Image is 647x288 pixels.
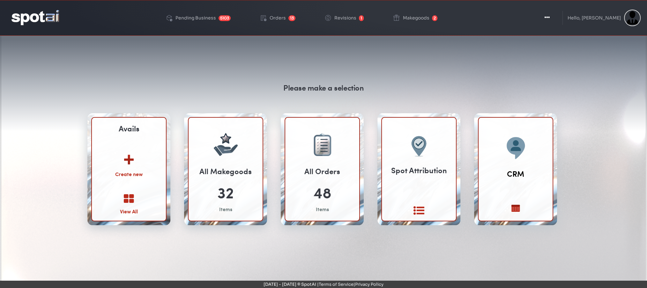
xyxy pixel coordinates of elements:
a: My Calendar [498,217,533,229]
img: vector-38.svg [317,138,319,140]
a: View All [120,194,138,215]
span: 13 [288,15,295,21]
img: my_calendar_icon_BA2B1B_centered_bigger.svg [498,196,533,221]
div: All Makegoods [199,166,252,177]
img: spot-attribution.png [405,133,432,160]
div: Google vs Post Logs [396,219,442,226]
img: vector-37.svg [320,133,322,136]
div: Create new [112,170,146,178]
div: Please make a selection [283,82,364,93]
img: Sterling Cooper & Partners [624,10,641,26]
img: group-32.png [320,139,328,152]
img: create-new-2.svg [112,145,146,170]
a: Revisions 1 [319,4,369,32]
div: Makegoods [403,16,429,20]
div: Items [219,205,232,213]
img: group-31.png [314,135,331,156]
img: logo-reversed.png [11,10,59,25]
a: Terms of Service [319,282,353,287]
a: Orders 13 [254,4,301,32]
span: 1 [359,15,364,21]
span: 5103 [219,15,231,21]
img: CRM-V4.png [501,133,531,163]
a: All Orders 48 Items [285,117,360,221]
a: Pending Business 5103 [160,4,236,32]
div: Avails [92,123,166,134]
div: All Orders [304,166,340,177]
div: Revisions [334,16,356,20]
a: CRM [507,168,524,179]
a: Create new [112,166,146,178]
div: 48 [313,181,331,203]
div: Items [316,205,329,213]
div: Hello, [PERSON_NAME] [568,16,621,20]
img: change-circle.png [324,14,332,22]
div: Pending Business [175,16,216,20]
a: Privacy Policy [355,282,383,287]
div: Orders [270,16,286,20]
img: vector-34.svg [215,148,216,149]
a: Makegoods 2 [387,4,442,32]
img: order-play.png [259,14,267,22]
span: 2 [432,15,437,21]
a: Google vs Post Logs [396,210,442,226]
img: vector-39.svg [317,142,319,143]
div: Spot Attribution [382,165,456,176]
div: 32 [217,181,234,203]
img: vector-40.svg [317,144,319,146]
img: vector-36.svg [322,133,325,136]
img: vector-42.svg [317,151,319,152]
div: View All [120,208,138,215]
a: All Makegoods 32 Items [188,117,263,221]
img: vector-41.svg [317,148,319,149]
img: deployed-code-history.png [165,14,173,22]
